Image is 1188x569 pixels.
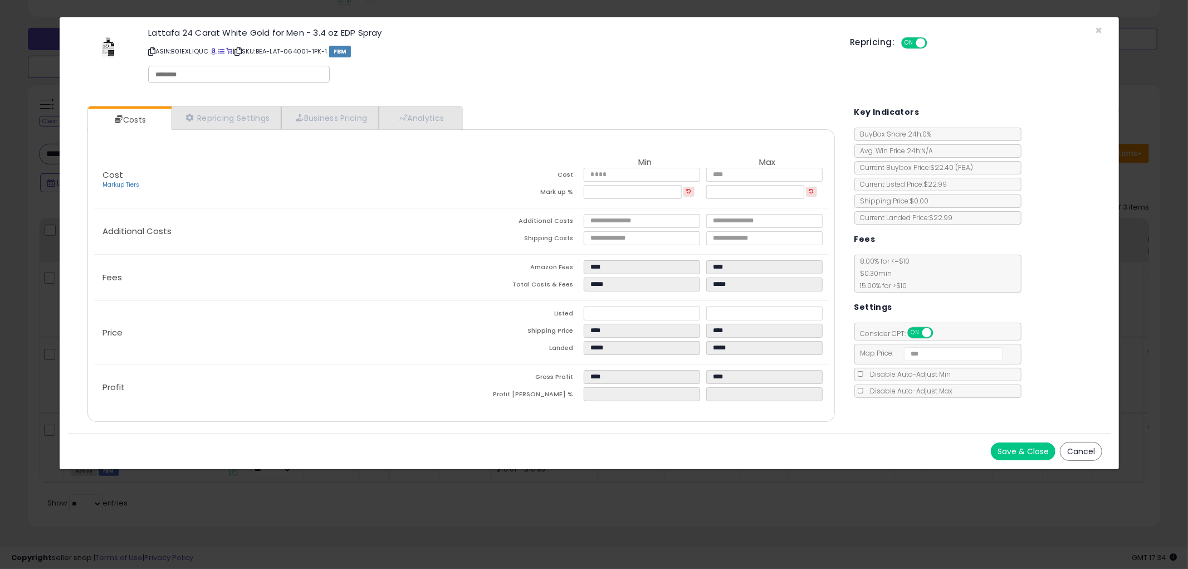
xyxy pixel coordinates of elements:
[461,324,584,341] td: Shipping Price
[855,269,892,278] span: $0.30 min
[855,146,933,155] span: Avg. Win Price 24h: N/A
[148,28,833,37] h3: Lattafa 24 Carat White Gold for Men - 3.4 oz EDP Spray
[281,106,379,129] a: Business Pricing
[461,168,584,185] td: Cost
[461,214,584,231] td: Additional Costs
[931,163,974,172] span: $22.40
[854,300,892,314] h5: Settings
[94,383,461,392] p: Profit
[855,281,907,290] span: 15.00 % for > $10
[461,231,584,249] td: Shipping Costs
[94,273,461,282] p: Fees
[855,179,947,189] span: Current Listed Price: $22.99
[211,47,217,56] a: BuyBox page
[148,42,833,60] p: ASIN: B01EXLIQUC | SKU: BEA-LAT-064001-1PK-1
[902,38,916,48] span: ON
[1060,442,1102,461] button: Cancel
[584,158,706,168] th: Min
[1095,22,1102,38] span: ×
[218,47,224,56] a: All offer listings
[94,171,461,189] p: Cost
[461,278,584,295] td: Total Costs & Fees
[379,106,461,129] a: Analytics
[706,158,829,168] th: Max
[461,341,584,358] td: Landed
[855,163,974,172] span: Current Buybox Price:
[991,442,1055,460] button: Save & Close
[931,328,949,338] span: OFF
[94,227,461,236] p: Additional Costs
[865,386,953,396] span: Disable Auto-Adjust Max
[855,129,932,139] span: BuyBox Share 24h: 0%
[329,46,351,57] span: FBM
[854,232,876,246] h5: Fees
[850,38,894,47] h5: Repricing:
[926,38,943,48] span: OFF
[461,387,584,405] td: Profit [PERSON_NAME] %
[94,328,461,337] p: Price
[226,47,232,56] a: Your listing only
[855,196,929,206] span: Shipping Price: $0.00
[461,260,584,278] td: Amazon Fees
[956,163,974,172] span: ( FBA )
[908,328,922,338] span: ON
[855,348,1004,358] span: Map Price:
[172,106,282,129] a: Repricing Settings
[865,369,951,379] span: Disable Auto-Adjust Min
[855,256,910,290] span: 8.00 % for <= $10
[461,307,584,324] td: Listed
[461,370,584,387] td: Gross Profit
[88,109,170,131] a: Costs
[102,181,139,189] a: Markup Tiers
[855,213,953,222] span: Current Landed Price: $22.99
[91,28,125,62] img: 314hCJ6mpvL._SL60_.jpg
[854,105,920,119] h5: Key Indicators
[461,185,584,202] td: Mark up %
[855,329,948,338] span: Consider CPT:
